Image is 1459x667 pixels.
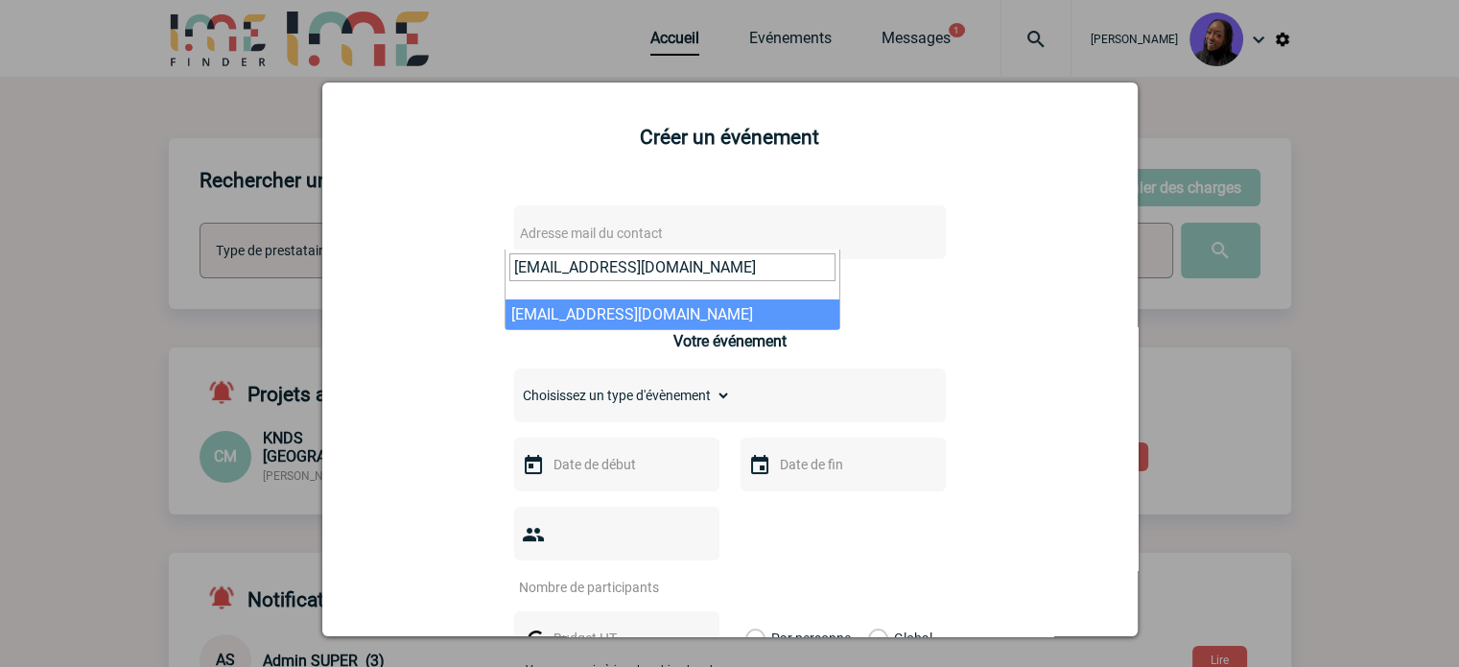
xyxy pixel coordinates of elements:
input: Budget HT [549,626,681,651]
label: Global [868,611,881,665]
label: Par personne [745,611,766,665]
input: Date de début [549,452,681,477]
span: Adresse mail du contact [520,226,663,241]
input: Date de fin [775,452,907,477]
li: [EMAIL_ADDRESS][DOMAIN_NAME] [506,299,839,329]
h2: Créer un événement [346,126,1114,149]
h3: Votre événement [673,332,787,350]
input: Nombre de participants [514,575,694,600]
